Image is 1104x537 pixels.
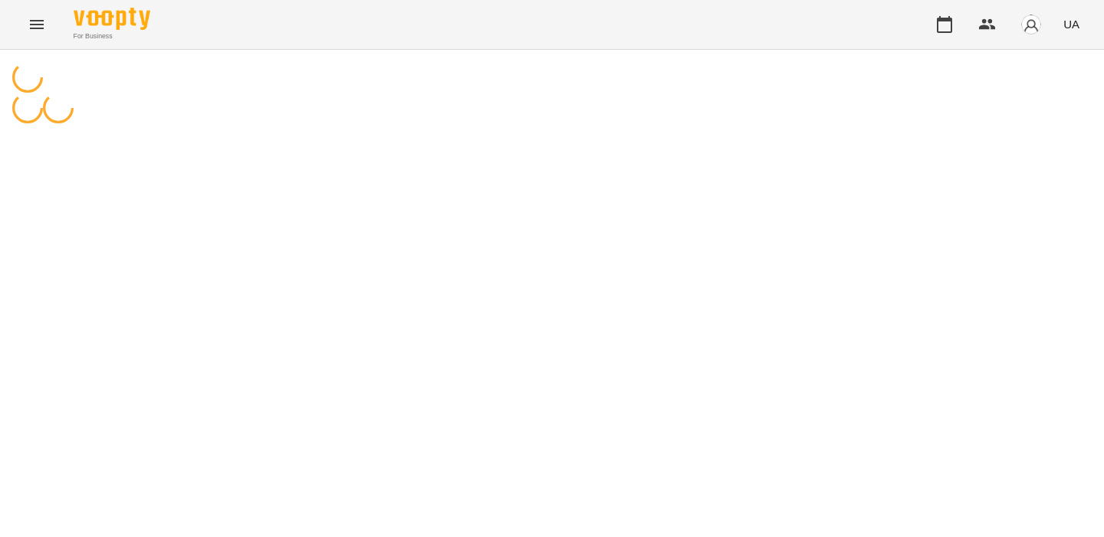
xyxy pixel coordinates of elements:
[18,6,55,43] button: Menu
[1020,14,1042,35] img: avatar_s.png
[1063,16,1079,32] span: UA
[74,31,150,41] span: For Business
[74,8,150,30] img: Voopty Logo
[1057,10,1086,38] button: UA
